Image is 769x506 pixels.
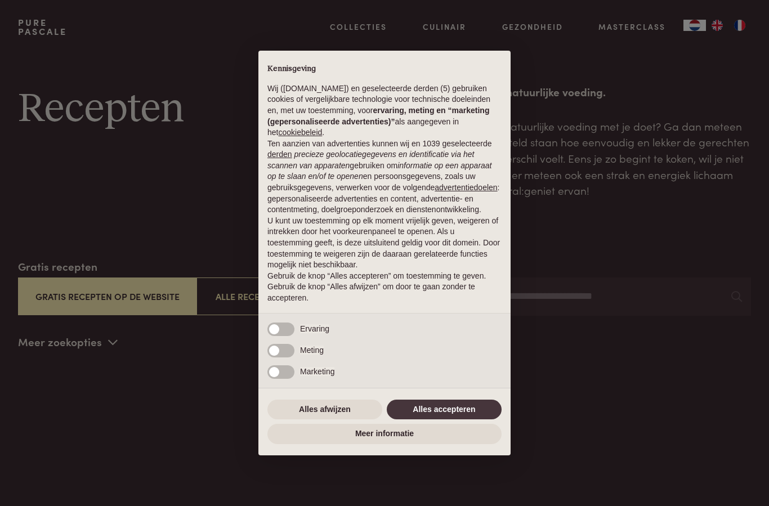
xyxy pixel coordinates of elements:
span: Marketing [300,367,334,376]
button: Alles accepteren [387,400,502,420]
h2: Kennisgeving [267,64,502,74]
p: Ten aanzien van advertenties kunnen wij en 1039 geselecteerde gebruiken om en persoonsgegevens, z... [267,138,502,216]
span: Ervaring [300,324,329,333]
p: Gebruik de knop “Alles accepteren” om toestemming te geven. Gebruik de knop “Alles afwijzen” om d... [267,271,502,304]
button: Alles afwijzen [267,400,382,420]
button: derden [267,149,292,160]
em: precieze geolocatiegegevens en identificatie via het scannen van apparaten [267,150,474,170]
button: advertentiedoelen [435,182,497,194]
p: Wij ([DOMAIN_NAME]) en geselecteerde derden (5) gebruiken cookies of vergelijkbare technologie vo... [267,83,502,138]
em: informatie op een apparaat op te slaan en/of te openen [267,161,492,181]
p: U kunt uw toestemming op elk moment vrijelijk geven, weigeren of intrekken door het voorkeurenpan... [267,216,502,271]
span: Meting [300,346,324,355]
strong: ervaring, meting en “marketing (gepersonaliseerde advertenties)” [267,106,489,126]
a: cookiebeleid [278,128,322,137]
button: Meer informatie [267,424,502,444]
